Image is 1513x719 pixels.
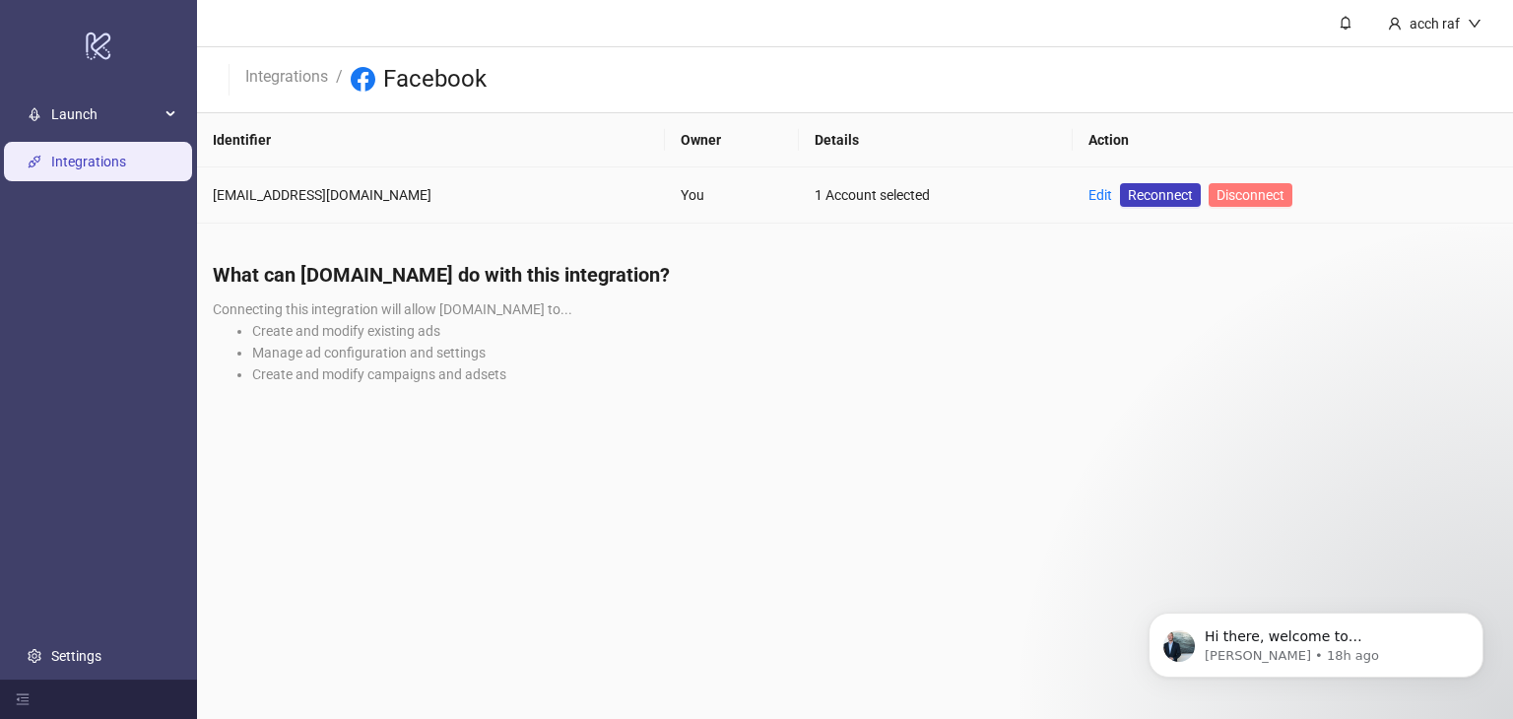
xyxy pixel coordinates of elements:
a: Integrations [241,64,332,86]
th: Action [1073,113,1513,167]
a: Edit [1088,187,1112,203]
div: [EMAIL_ADDRESS][DOMAIN_NAME] [213,184,649,206]
button: Disconnect [1209,183,1292,207]
li: Manage ad configuration and settings [252,342,1497,363]
span: bell [1339,16,1352,30]
li: / [336,64,343,96]
a: Reconnect [1120,183,1201,207]
span: menu-fold [16,692,30,706]
h3: Facebook [383,64,487,96]
h4: What can [DOMAIN_NAME] do with this integration? [213,261,1497,289]
span: Disconnect [1217,187,1284,203]
th: Identifier [197,113,665,167]
span: down [1468,17,1481,31]
th: Details [799,113,1073,167]
span: Reconnect [1128,184,1193,206]
div: 1 Account selected [815,184,1057,206]
span: Connecting this integration will allow [DOMAIN_NAME] to... [213,301,572,317]
li: Create and modify existing ads [252,320,1497,342]
span: rocket [28,107,41,121]
div: You [681,184,783,206]
span: Hi there, welcome to [DOMAIN_NAME]. I'll reach out via e-mail separately, but just wanted you to ... [86,57,339,190]
p: Message from James, sent 18h ago [86,76,340,94]
a: Integrations [51,154,126,169]
li: Create and modify campaigns and adsets [252,363,1497,385]
span: Launch [51,95,160,134]
div: acch raf [1402,13,1468,34]
span: user [1388,17,1402,31]
iframe: Intercom notifications message [1119,571,1513,709]
a: Settings [51,648,101,664]
th: Owner [665,113,799,167]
